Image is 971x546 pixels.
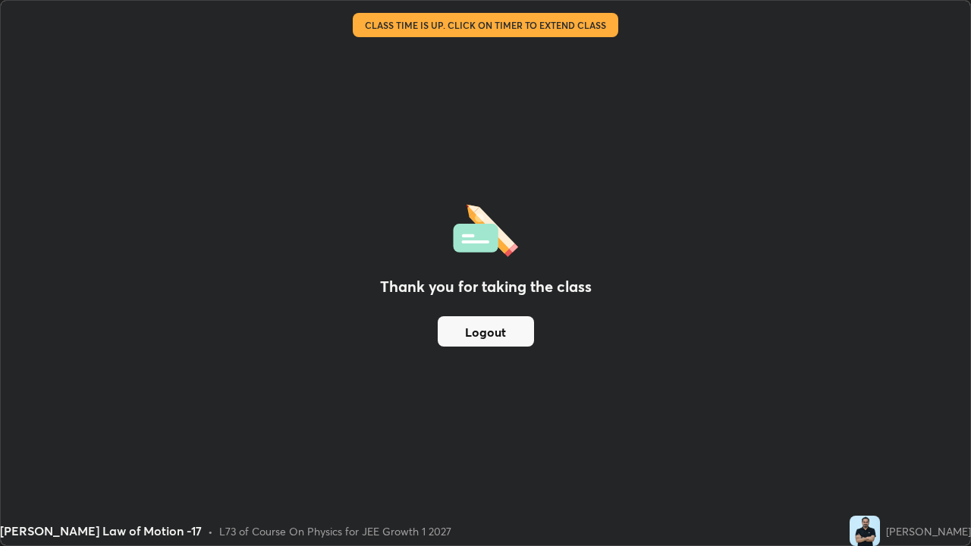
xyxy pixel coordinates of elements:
[219,523,451,539] div: L73 of Course On Physics for JEE Growth 1 2027
[886,523,971,539] div: [PERSON_NAME]
[453,199,518,257] img: offlineFeedback.1438e8b3.svg
[208,523,213,539] div: •
[380,275,592,298] h2: Thank you for taking the class
[850,516,880,546] img: 0aa4a9aead7a489ea7c77bce355376cd.jpg
[438,316,534,347] button: Logout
